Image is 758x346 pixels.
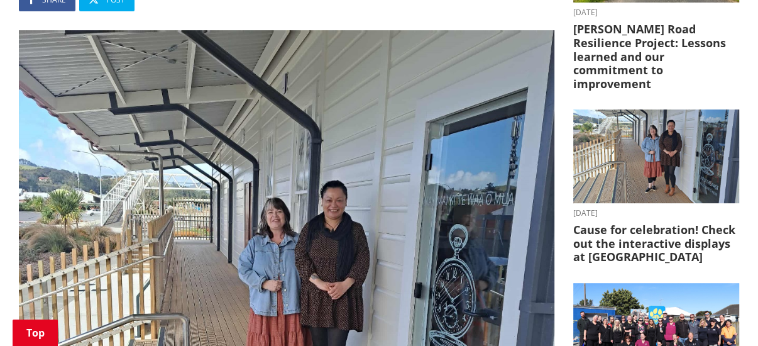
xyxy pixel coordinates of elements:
time: [DATE] [573,209,739,217]
a: [DATE] Cause for celebration! Check out the interactive displays at [GEOGRAPHIC_DATA] [573,109,739,264]
a: Top [13,320,58,346]
time: [DATE] [573,9,739,16]
h3: Cause for celebration! Check out the interactive displays at [GEOGRAPHIC_DATA] [573,223,739,264]
h3: [PERSON_NAME] Road Resilience Project: Lessons learned and our commitment to improvement [573,23,739,91]
img: Huntly Museum - Debra Kane and Kristy Wilson [573,109,739,203]
iframe: Messenger Launcher [700,293,745,338]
